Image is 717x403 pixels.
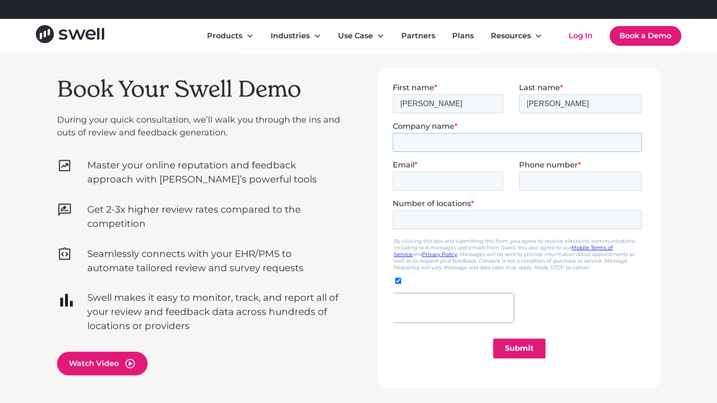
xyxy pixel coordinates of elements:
[330,26,392,45] div: Use Case
[207,30,242,41] div: Products
[610,26,681,46] a: Book a Demo
[491,30,531,41] div: Resources
[57,75,340,103] h2: Book Your Swell Demo
[559,26,602,45] a: Log In
[69,358,119,369] div: Watch Video
[338,30,373,41] div: Use Case
[394,26,443,45] a: Partners
[57,352,340,375] a: open lightbox
[87,247,340,275] p: Seamlessly connects with your EHR/PMS to automate tailored review and survey requests
[57,114,340,139] p: During your quick consultation, we’ll walk you through the ins and outs of review and feedback ge...
[87,202,340,230] p: Get 2-3x higher review rates compared to the competition
[483,26,550,45] div: Resources
[271,30,310,41] div: Industries
[263,26,329,45] div: Industries
[87,158,340,186] p: Master your online reputation and feedback approach with [PERSON_NAME]’s powerful tools
[199,26,261,45] div: Products
[393,83,645,373] iframe: Form 0
[445,26,481,45] a: Plans
[87,290,340,333] p: Swell makes it easy to monitor, track, and report all of your review and feedback data across hun...
[36,25,104,46] a: home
